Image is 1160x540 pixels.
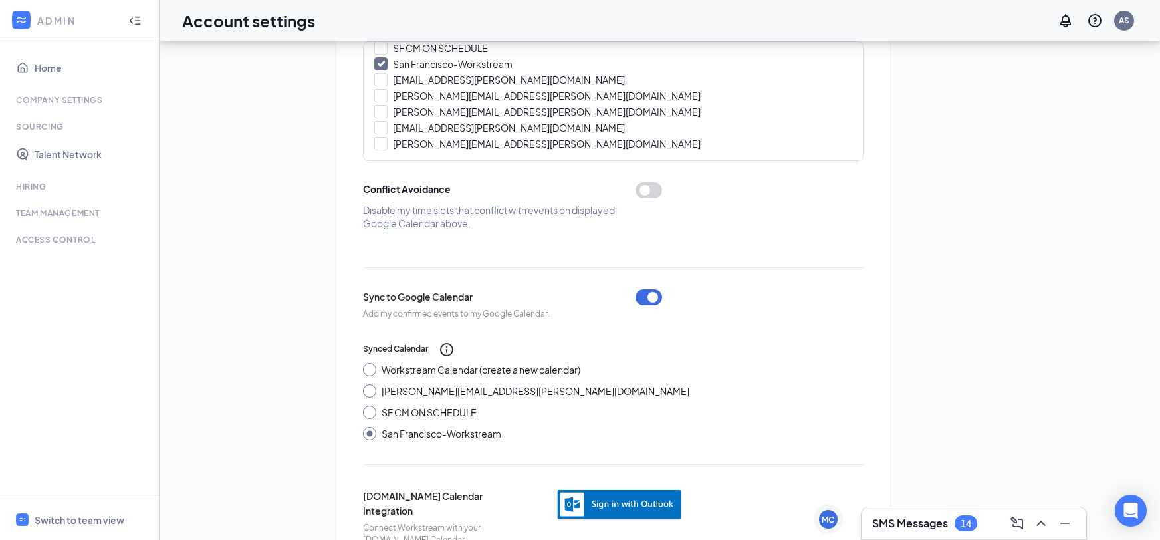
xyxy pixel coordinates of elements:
div: Company Settings [16,94,146,106]
svg: ChevronUp [1033,515,1049,531]
div: 14 [961,518,971,529]
div: Sourcing [16,121,146,132]
a: Talent Network [35,141,148,168]
div: Hiring [16,181,146,192]
svg: Notifications [1058,13,1074,29]
svg: WorkstreamLogo [18,515,27,524]
div: ADMIN [37,14,116,27]
div: SF CM ON SCHEDULE [382,406,477,419]
div: Switch to team view [35,513,124,527]
div: [PERSON_NAME][EMAIL_ADDRESS][PERSON_NAME][DOMAIN_NAME] [393,89,701,102]
button: Minimize [1054,513,1076,534]
span: [DOMAIN_NAME] Calendar Integration [363,489,516,518]
div: Disable my time slots that conflict with events on displayed Google Calendar above. [363,203,636,230]
div: Conflict Avoidance [363,182,451,196]
a: Home [35,55,148,81]
div: AS [1119,15,1129,26]
div: San Francisco-Workstream [393,57,513,70]
div: [EMAIL_ADDRESS][PERSON_NAME][DOMAIN_NAME] [393,73,625,86]
div: San Francisco-Workstream [382,427,501,440]
svg: QuestionInfo [1087,13,1103,29]
span: Sync to Google Calendar [363,289,550,304]
button: ComposeMessage [1006,513,1028,534]
div: Workstream Calendar (create a new calendar) [382,363,580,376]
span: Add my confirmed events to my Google Calendar. [363,308,550,321]
div: [PERSON_NAME][EMAIL_ADDRESS][PERSON_NAME][DOMAIN_NAME] [393,105,701,118]
div: [PERSON_NAME][EMAIL_ADDRESS][PERSON_NAME][DOMAIN_NAME] [393,137,701,150]
div: [EMAIL_ADDRESS][PERSON_NAME][DOMAIN_NAME] [393,121,625,134]
svg: Collapse [128,14,142,27]
div: Access control [16,234,146,245]
div: [PERSON_NAME][EMAIL_ADDRESS][PERSON_NAME][DOMAIN_NAME] [382,384,689,398]
div: SF CM ON SCHEDULE [393,41,488,55]
div: Open Intercom Messenger [1115,495,1147,527]
svg: WorkstreamLogo [15,13,28,27]
h1: Account settings [182,9,315,32]
svg: Minimize [1057,515,1073,531]
div: MC [822,514,835,525]
h3: SMS Messages [872,516,948,531]
svg: ComposeMessage [1009,515,1025,531]
div: Team Management [16,207,146,219]
svg: Info [439,342,455,358]
button: ChevronUp [1030,513,1052,534]
span: Synced Calendar [363,343,428,356]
